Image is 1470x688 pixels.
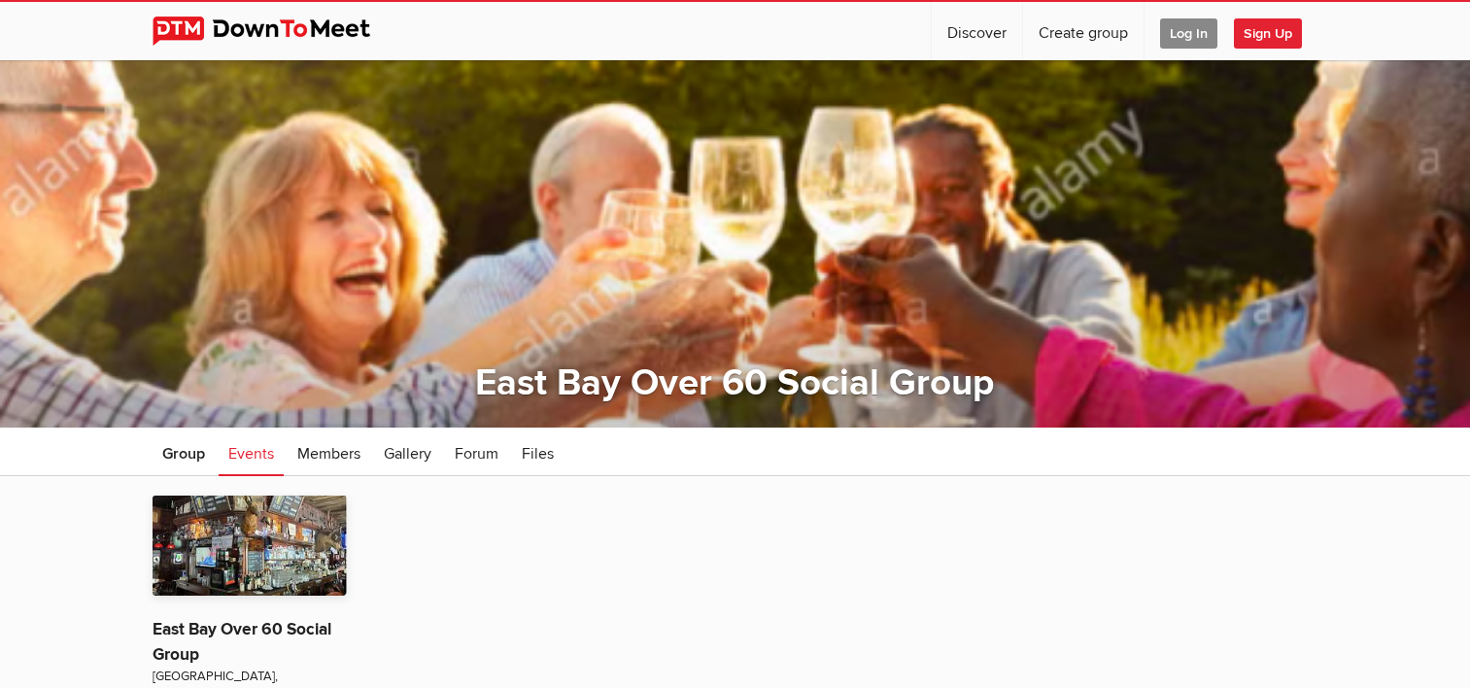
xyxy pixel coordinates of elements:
[1234,2,1317,60] a: Sign Up
[153,619,331,665] a: East Bay Over 60 Social Group
[374,428,441,476] a: Gallery
[1023,2,1144,60] a: Create group
[512,428,564,476] a: Files
[522,444,554,464] span: Files
[297,444,360,464] span: Members
[1160,18,1217,49] span: Log In
[1234,18,1302,49] span: Sign Up
[228,444,274,464] span: Events
[219,428,284,476] a: Events
[153,17,400,46] img: DownToMeet
[162,444,205,464] span: Group
[475,361,994,405] a: East Bay Over 60 Social Group
[932,2,1022,60] a: Discover
[153,428,215,476] a: Group
[153,496,347,596] img: East Bay Over 60 Social Group
[384,444,431,464] span: Gallery
[455,444,498,464] span: Forum
[445,428,508,476] a: Forum
[1145,2,1233,60] a: Log In
[288,428,370,476] a: Members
